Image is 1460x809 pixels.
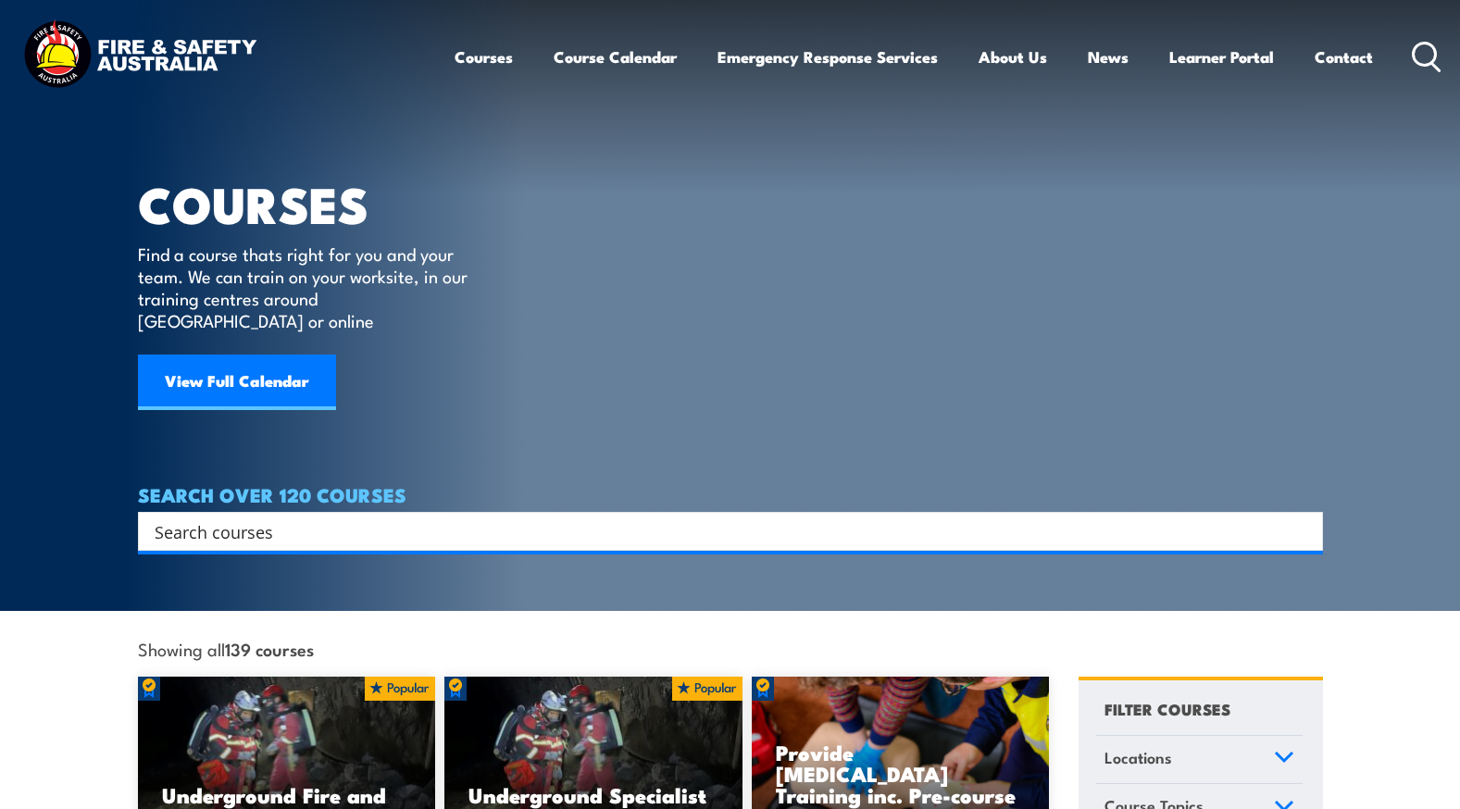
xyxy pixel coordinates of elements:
[1291,518,1316,544] button: Search magnifier button
[225,636,314,661] strong: 139 courses
[138,243,476,331] p: Find a course thats right for you and your team. We can train on your worksite, in our training c...
[138,181,494,225] h1: COURSES
[138,355,336,410] a: View Full Calendar
[155,517,1282,545] input: Search input
[138,484,1323,504] h4: SEARCH OVER 120 COURSES
[158,518,1286,544] form: Search form
[1169,32,1274,81] a: Learner Portal
[1104,745,1172,770] span: Locations
[1096,736,1303,784] a: Locations
[554,32,677,81] a: Course Calendar
[1315,32,1373,81] a: Contact
[718,32,938,81] a: Emergency Response Services
[138,639,314,658] span: Showing all
[979,32,1047,81] a: About Us
[1088,32,1129,81] a: News
[455,32,513,81] a: Courses
[1104,696,1230,721] h4: FILTER COURSES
